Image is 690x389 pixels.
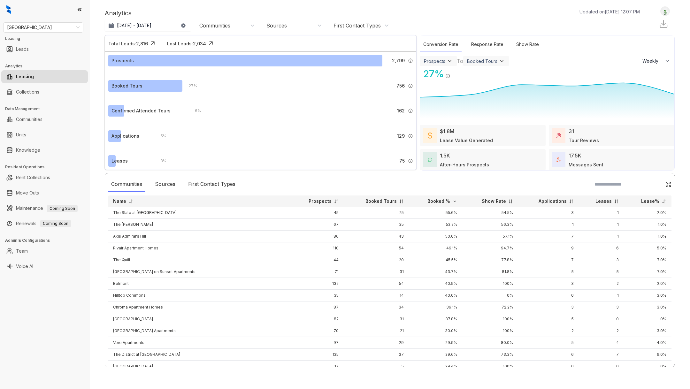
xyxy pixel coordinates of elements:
[408,58,413,63] img: Info
[16,187,39,199] a: Move Outs
[579,266,624,278] td: 5
[108,219,290,231] td: The [PERSON_NAME]
[111,107,171,114] div: Confirmed Attended Tours
[665,181,671,187] img: Click Icon
[624,313,671,325] td: 0%
[1,245,88,257] li: Team
[467,58,497,64] div: Booked Tours
[182,82,197,89] div: 27 %
[462,313,518,325] td: 100%
[409,290,463,301] td: 40.0%
[5,106,89,112] h3: Data Management
[111,57,134,64] div: Prospects
[152,177,179,192] div: Sources
[1,171,88,184] li: Rent Collections
[595,198,612,204] p: Leases
[108,266,290,278] td: [GEOGRAPHIC_DATA] on Sunset Apartments
[5,238,89,243] h3: Admin & Configurations
[290,242,344,254] td: 110
[290,313,344,325] td: 82
[16,171,50,184] a: Rent Collections
[579,313,624,325] td: 0
[624,325,671,337] td: 3.0%
[624,278,671,290] td: 2.0%
[1,113,88,126] li: Communities
[624,337,671,349] td: 4.0%
[614,199,619,204] img: sorting
[409,361,463,372] td: 29.4%
[661,8,670,15] img: UserAvatar
[408,108,413,113] img: Info
[47,205,78,212] span: Coming Soon
[462,242,518,254] td: 94.7%
[462,349,518,361] td: 73.3%
[579,207,624,219] td: 1
[642,58,662,64] span: Weekly
[556,157,561,162] img: TotalFum
[108,207,290,219] td: The Slate at [GEOGRAPHIC_DATA]
[409,349,463,361] td: 29.6%
[659,19,668,29] img: Download
[482,198,506,204] p: Show Rate
[108,242,290,254] td: Rivair Apartment Homes
[409,325,463,337] td: 30.0%
[624,254,671,266] td: 7.0%
[344,290,409,301] td: 14
[333,22,381,29] div: First Contact Types
[624,361,671,372] td: 0%
[365,198,397,204] p: Booked Tours
[499,58,505,64] img: ViewFilterArrow
[408,133,413,139] img: Info
[462,325,518,337] td: 100%
[624,301,671,313] td: 3.0%
[16,43,29,56] a: Leads
[409,337,463,349] td: 29.9%
[344,313,409,325] td: 31
[108,301,290,313] td: Chroma Apartment Homes
[1,202,88,215] li: Maintenance
[518,231,579,242] td: 7
[108,231,290,242] td: Axis Admiral's Hill
[518,301,579,313] td: 3
[344,207,409,219] td: 25
[154,157,166,164] div: 3 %
[108,337,290,349] td: Vero Apartments
[108,177,145,192] div: Communities
[344,254,409,266] td: 20
[105,20,191,31] button: [DATE] - [DATE]
[440,152,450,159] div: 1.5K
[427,198,450,204] p: Booked %
[16,86,39,98] a: Collections
[518,290,579,301] td: 0
[518,313,579,325] td: 5
[108,313,290,325] td: [GEOGRAPHIC_DATA]
[452,199,457,204] img: sorting
[447,58,453,64] img: ViewFilterArrow
[290,207,344,219] td: 45
[108,40,148,47] div: Total Leads: 2,816
[569,127,574,135] div: 31
[457,57,463,65] div: To
[1,70,88,83] li: Leasing
[290,361,344,372] td: 17
[396,82,405,89] span: 756
[424,58,445,64] div: Prospects
[624,242,671,254] td: 5.0%
[409,301,463,313] td: 39.1%
[462,231,518,242] td: 57.1%
[392,57,405,64] span: 2,799
[518,219,579,231] td: 1
[579,278,624,290] td: 2
[508,199,513,204] img: sorting
[290,266,344,278] td: 71
[290,278,344,290] td: 132
[462,337,518,349] td: 80.0%
[409,313,463,325] td: 37.8%
[290,290,344,301] td: 35
[344,219,409,231] td: 35
[579,361,624,372] td: 0
[462,207,518,219] td: 54.5%
[344,278,409,290] td: 54
[420,38,462,51] div: Conversion Rate
[420,67,444,81] div: 27 %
